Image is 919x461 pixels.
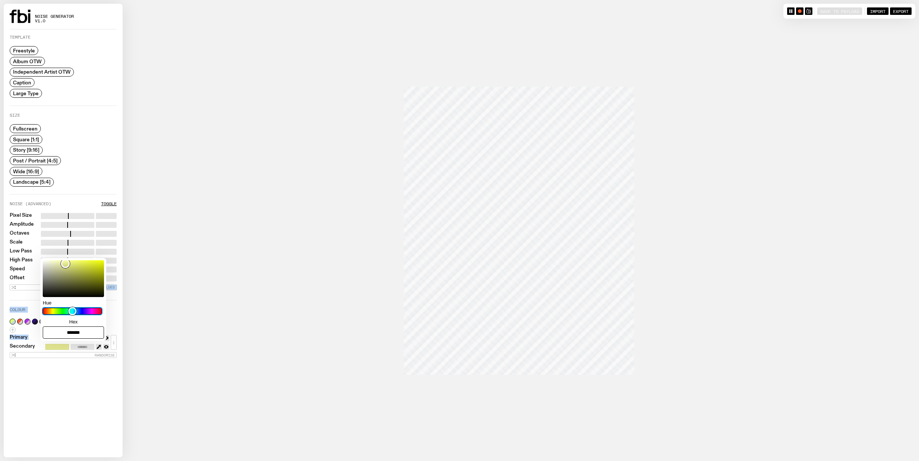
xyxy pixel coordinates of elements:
[61,259,70,268] div: Color space thumb
[10,258,33,264] label: High Pass
[10,267,25,273] label: Speed
[13,48,35,54] span: Freestyle
[43,308,102,315] input: Hue
[10,275,25,281] label: Offset
[35,14,74,19] span: Noise Generator
[10,35,30,39] label: Template
[13,58,42,64] span: Album OTW
[69,319,78,325] span: Hex
[10,202,51,206] label: Noise (Advanced)
[13,179,51,185] span: Landscape [5:4]
[13,158,58,164] span: Post / Portrait [4:5]
[10,231,29,237] label: Octaves
[10,335,27,341] label: Primary
[10,344,35,350] label: Secondary
[10,308,25,312] label: Colour
[111,335,117,350] button: ↕
[13,126,38,132] span: Fullscreen
[10,222,34,228] label: Amplitude
[13,90,39,96] span: Large Type
[35,19,74,23] span: v1.0
[10,213,32,219] label: Pixel Size
[10,240,23,246] label: Scale
[870,9,886,13] span: Import
[13,147,39,153] span: Story [9:16]
[13,136,39,142] span: Square [1:1]
[13,80,31,86] span: Caption
[10,284,117,290] button: Randomise Values
[43,326,104,339] input: Hex
[893,9,909,13] span: Export
[10,352,117,358] button: Randomise
[820,9,859,13] span: Save to Payload
[10,249,32,255] label: Low Pass
[95,353,115,357] span: Randomise
[13,69,71,75] span: Independent Artist OTW
[101,202,117,206] button: Toggle
[43,300,51,306] span: Hue
[10,113,20,117] label: Size
[817,7,862,15] button: Save to Payload
[890,7,912,15] button: Export
[13,168,39,174] span: Wide [16:9]
[867,7,889,15] button: Import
